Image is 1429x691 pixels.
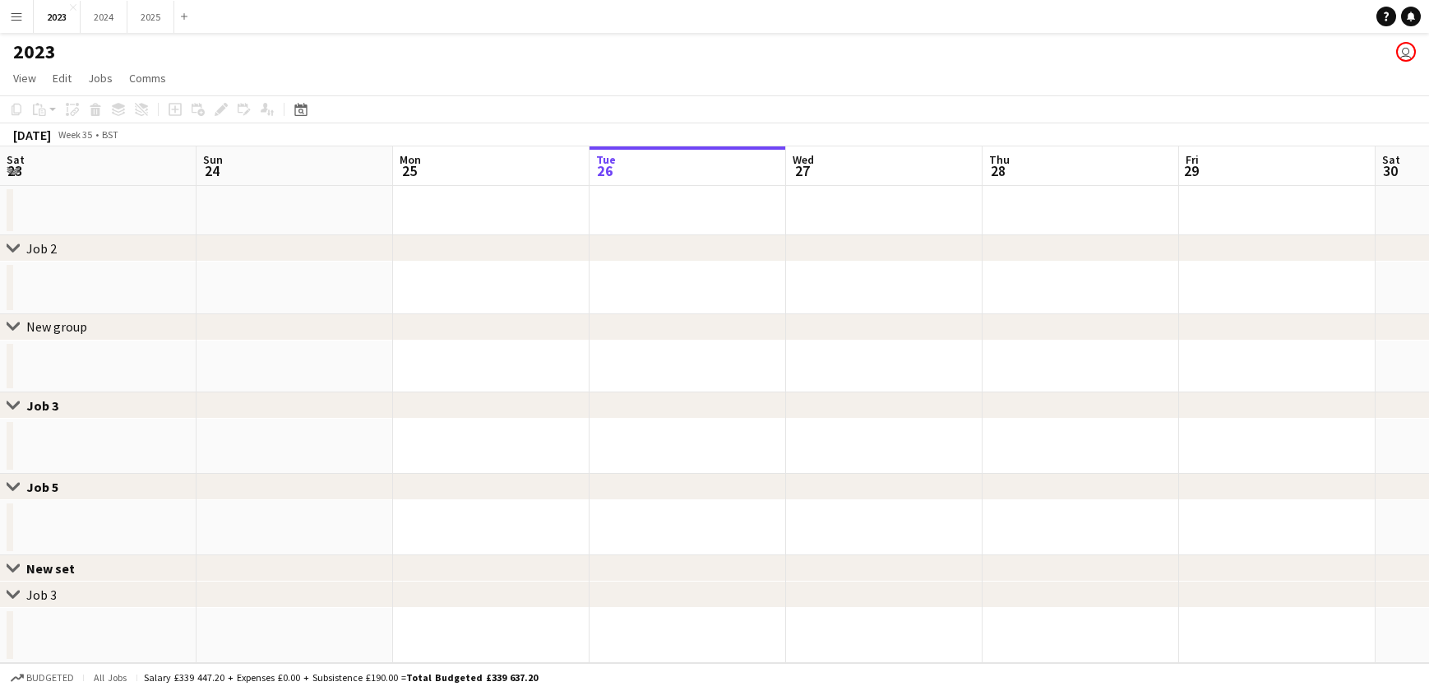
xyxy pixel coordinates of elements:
span: Tue [596,152,616,167]
button: Budgeted [8,669,76,687]
span: Mon [400,152,421,167]
span: 25 [397,161,421,180]
span: Budgeted [26,672,74,684]
h1: 2023 [13,39,56,64]
span: 28 [987,161,1010,180]
a: Edit [46,67,78,89]
span: Comms [129,71,166,86]
span: All jobs [90,671,130,684]
div: BST [102,128,118,141]
a: Comms [123,67,173,89]
span: 27 [790,161,814,180]
div: New group [26,318,87,335]
div: New set [26,560,88,577]
span: Sat [1382,152,1400,167]
span: 23 [4,161,25,180]
span: Sat [7,152,25,167]
span: Total Budgeted £339 637.20 [406,671,538,684]
span: View [13,71,36,86]
div: Job 5 [26,479,72,495]
span: 29 [1183,161,1199,180]
a: Jobs [81,67,119,89]
span: Wed [793,152,814,167]
button: 2025 [127,1,174,33]
span: Sun [203,152,223,167]
span: Edit [53,71,72,86]
div: [DATE] [13,127,51,143]
span: 26 [594,161,616,180]
span: Thu [989,152,1010,167]
div: Salary £339 447.20 + Expenses £0.00 + Subsistence £190.00 = [144,671,538,684]
button: 2024 [81,1,127,33]
span: 30 [1380,161,1400,180]
span: Jobs [88,71,113,86]
span: 24 [201,161,223,180]
span: Fri [1186,152,1199,167]
div: Job 3 [26,397,72,414]
span: Week 35 [54,128,95,141]
app-user-avatar: Chris hessey [1396,42,1416,62]
a: View [7,67,43,89]
div: Job 2 [26,240,57,257]
button: 2023 [34,1,81,33]
div: Job 3 [26,587,57,603]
